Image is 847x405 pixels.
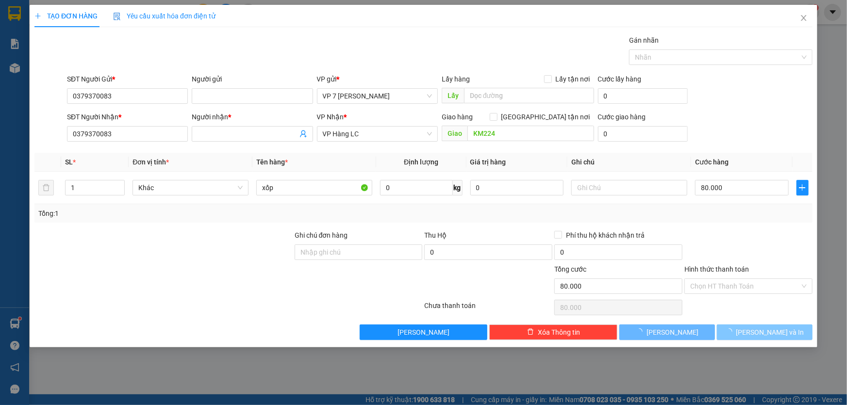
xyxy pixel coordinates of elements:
[360,324,488,340] button: [PERSON_NAME]
[442,75,470,83] span: Lấy hàng
[598,75,642,83] label: Cước lấy hàng
[736,327,804,338] span: [PERSON_NAME] và In
[65,158,73,166] span: SL
[295,244,423,260] input: Ghi chú đơn hàng
[34,13,41,19] span: plus
[442,88,464,103] span: Lấy
[51,56,234,117] h2: VP Nhận: VP Hàng LC
[424,231,447,239] span: Thu Hộ
[797,180,809,195] button: plus
[629,36,659,44] label: Gán nhãn
[130,8,234,24] b: [DOMAIN_NAME]
[790,5,817,32] button: Close
[38,208,327,219] div: Tổng: 1
[562,230,648,241] span: Phí thu hộ khách nhận trả
[299,130,307,138] span: user-add
[295,231,348,239] label: Ghi chú đơn hàng
[498,112,594,122] span: [GEOGRAPHIC_DATA] tận nơi
[317,113,344,121] span: VP Nhận
[38,180,54,195] button: delete
[113,13,121,20] img: icon
[598,88,688,104] input: Cước lấy hàng
[67,74,188,84] div: SĐT Người Gửi
[5,56,78,72] h2: H5R8WPU5
[59,23,118,39] b: Sao Việt
[453,180,463,195] span: kg
[424,300,554,317] div: Chưa thanh toán
[113,12,216,20] span: Yêu cầu xuất hóa đơn điện tử
[797,184,808,192] span: plus
[5,8,54,56] img: logo.jpg
[323,89,432,103] span: VP 7 Phạm Văn Đồng
[636,328,647,335] span: loading
[538,327,580,338] span: Xóa Thông tin
[695,158,729,166] span: Cước hàng
[464,88,594,103] input: Dọc đường
[398,327,449,338] span: [PERSON_NAME]
[442,126,467,141] span: Giao
[133,158,169,166] span: Đơn vị tính
[404,158,438,166] span: Định lượng
[489,324,617,340] button: deleteXóa Thông tin
[598,126,688,142] input: Cước giao hàng
[442,113,473,121] span: Giao hàng
[647,327,698,338] span: [PERSON_NAME]
[256,158,288,166] span: Tên hàng
[323,127,432,141] span: VP Hàng LC
[467,126,594,141] input: Dọc đường
[67,112,188,122] div: SĐT Người Nhận
[256,180,372,195] input: VD: Bàn, Ghế
[470,180,564,195] input: 0
[192,74,313,84] div: Người gửi
[571,180,687,195] input: Ghi Chú
[717,324,813,340] button: [PERSON_NAME] và In
[34,12,98,20] span: TẠO ĐƠN HÀNG
[598,113,646,121] label: Cước giao hàng
[684,265,749,273] label: Hình thức thanh toán
[470,158,506,166] span: Giá trị hàng
[317,74,438,84] div: VP gửi
[527,328,534,336] span: delete
[554,265,586,273] span: Tổng cước
[800,14,808,22] span: close
[138,180,243,195] span: Khác
[726,328,736,335] span: loading
[619,324,715,340] button: [PERSON_NAME]
[567,153,691,172] th: Ghi chú
[192,112,313,122] div: Người nhận
[552,74,594,84] span: Lấy tận nơi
